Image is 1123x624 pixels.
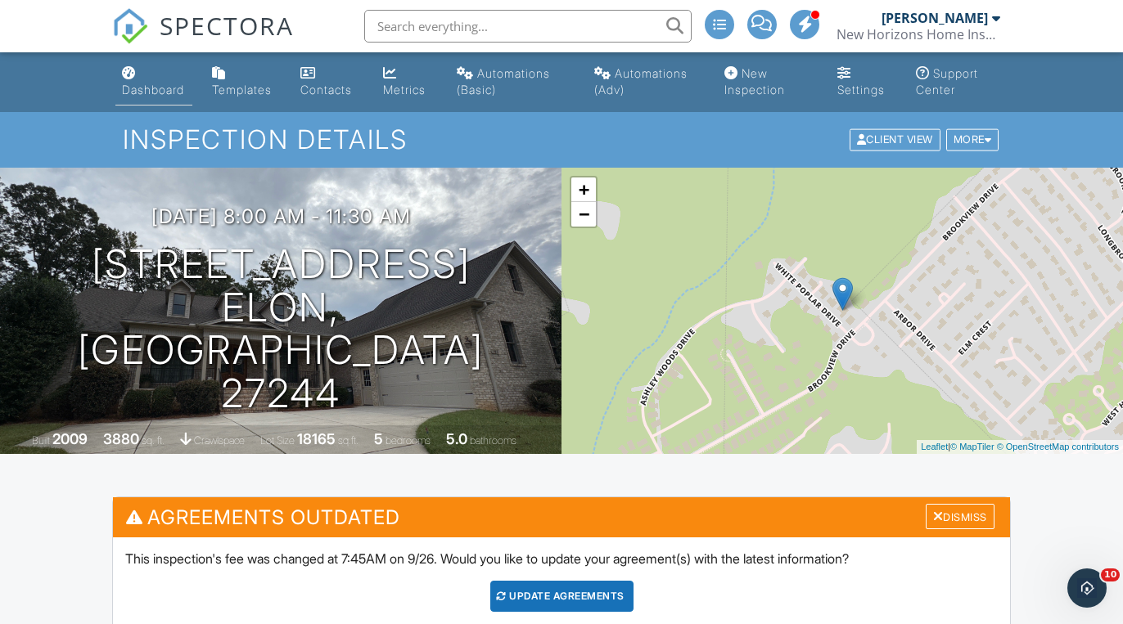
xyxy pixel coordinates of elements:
[490,581,634,612] div: Update Agreements
[32,434,50,447] span: Built
[1101,568,1120,581] span: 10
[294,59,363,105] a: Contacts
[160,8,294,43] span: SPECTORA
[212,83,272,97] div: Templates
[115,59,192,105] a: Dashboard
[26,243,535,415] h1: [STREET_ADDRESS] Elon, [GEOGRAPHIC_DATA] 27244
[386,434,431,447] span: bedrooms
[377,59,437,105] a: Metrics
[724,66,785,97] div: New Inspection
[909,59,1008,105] a: Support Center
[151,205,411,227] h3: [DATE] 8:00 am - 11:30 am
[882,10,988,26] div: [PERSON_NAME]
[52,430,88,447] div: 2009
[383,83,426,97] div: Metrics
[950,442,994,451] a: © MapTiler
[300,83,352,97] div: Contacts
[450,59,575,105] a: Automations (Basic)
[850,129,940,151] div: Client View
[103,430,139,447] div: 3880
[112,8,148,44] img: The Best Home Inspection Software - Spectora
[457,66,550,97] div: Automations (Basic)
[1067,568,1107,608] iframe: Intercom live chat
[194,434,245,447] span: crawlspace
[946,129,999,151] div: More
[364,10,692,43] input: Search everything...
[718,59,819,105] a: New Inspection
[142,434,165,447] span: sq. ft.
[297,430,336,447] div: 18165
[916,66,978,97] div: Support Center
[921,442,948,451] a: Leaflet
[113,497,1010,537] h3: Agreements Outdated
[122,83,184,97] div: Dashboard
[926,504,994,529] div: Dismiss
[837,26,1000,43] div: New Horizons Home Inspections
[588,59,705,105] a: Automations (Advanced)
[831,59,895,105] a: Settings
[112,22,294,56] a: SPECTORA
[338,434,359,447] span: sq.ft.
[470,434,516,447] span: bathrooms
[594,66,688,97] div: Automations (Adv)
[205,59,281,105] a: Templates
[374,430,383,447] div: 5
[848,132,945,145] a: Client View
[997,442,1119,451] a: © OpenStreetMap contributors
[571,177,596,202] a: Zoom in
[123,125,1000,154] h1: Inspection Details
[446,430,467,447] div: 5.0
[260,434,295,447] span: Lot Size
[837,83,885,97] div: Settings
[571,202,596,227] a: Zoom out
[917,440,1123,454] div: |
